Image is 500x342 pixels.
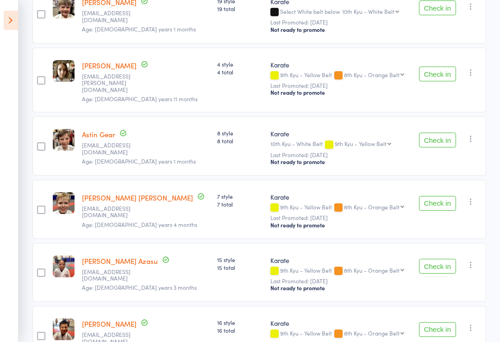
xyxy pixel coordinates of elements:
[82,157,196,165] span: Age: [DEMOGRAPHIC_DATA] years 1 months
[53,192,75,214] img: image1731390137.png
[344,330,400,336] div: 8th Kyu - Orange Belt
[270,278,409,284] small: Last Promoted: [DATE]
[82,10,142,23] small: mansa96@hotmail.com
[270,152,409,158] small: Last Promoted: [DATE]
[217,60,263,68] span: 4 style
[82,73,142,93] small: anwen.carney@gmail.com
[270,129,409,138] div: Karate
[419,259,456,274] button: Check in
[270,267,409,275] div: 9th Kyu - Yellow Belt
[419,67,456,81] button: Check in
[217,263,263,271] span: 15 total
[53,256,75,277] img: image1677646497.png
[270,8,409,16] div: Select White belt below
[270,26,409,33] div: Not ready to promote
[82,220,197,228] span: Age: [DEMOGRAPHIC_DATA] years 4 months
[344,72,400,78] div: 8th Kyu - Orange Belt
[82,269,142,282] small: felixazasu@gmail.com
[82,25,196,33] span: Age: [DEMOGRAPHIC_DATA] years 1 months
[217,129,263,137] span: 8 style
[270,82,409,89] small: Last Promoted: [DATE]
[419,133,456,147] button: Check in
[419,0,456,15] button: Check in
[344,267,400,273] div: 8th Kyu - Orange Belt
[419,196,456,211] button: Check in
[53,60,75,82] img: image1736749046.png
[82,61,137,70] a: [PERSON_NAME]
[270,318,409,328] div: Karate
[53,318,75,340] img: image1729146346.png
[217,200,263,208] span: 7 total
[217,68,263,76] span: 4 total
[82,319,137,329] a: [PERSON_NAME]
[53,129,75,151] img: image1753341877.png
[270,192,409,202] div: Karate
[270,221,409,229] div: Not ready to promote
[217,192,263,200] span: 7 style
[217,137,263,145] span: 8 total
[270,214,409,221] small: Last Promoted: [DATE]
[419,322,456,337] button: Check in
[270,158,409,165] div: Not ready to promote
[270,72,409,79] div: 9th Kyu - Yellow Belt
[270,284,409,292] div: Not ready to promote
[82,256,158,266] a: [PERSON_NAME] Azasu
[82,95,198,103] span: Age: [DEMOGRAPHIC_DATA] years 11 months
[344,204,400,210] div: 8th Kyu - Orange Belt
[270,330,409,338] div: 9th Kyu - Yellow Belt
[270,256,409,265] div: Karate
[270,140,409,148] div: 10th Kyu - White Belt
[270,89,409,96] div: Not ready to promote
[270,19,409,25] small: Last Promoted: [DATE]
[270,204,409,212] div: 9th Kyu - Yellow Belt
[335,140,387,147] div: 9th Kyu - Yellow Belt
[217,5,263,12] span: 19 total
[342,8,394,14] div: 10th Kyu - White Belt
[82,283,197,291] span: Age: [DEMOGRAPHIC_DATA] years 3 months
[217,318,263,326] span: 16 style
[82,193,193,202] a: [PERSON_NAME] [PERSON_NAME]
[82,205,142,219] small: Kerry_glen@outlook.com
[270,60,409,69] div: Karate
[217,256,263,263] span: 15 style
[82,129,115,139] a: Astin Gear
[82,142,142,155] small: corrina001@live.com.au
[217,326,263,334] span: 16 total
